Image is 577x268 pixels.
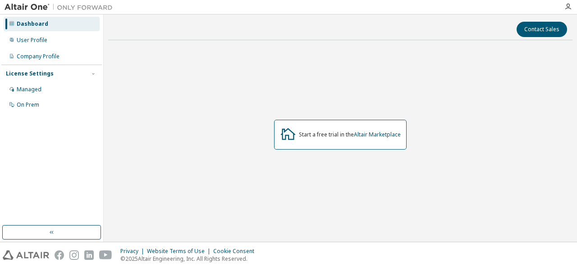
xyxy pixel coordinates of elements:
div: Start a free trial in the [299,131,401,138]
button: Contact Sales [517,22,567,37]
p: © 2025 Altair Engineering, Inc. All Rights Reserved. [120,255,260,263]
img: linkedin.svg [84,250,94,260]
img: altair_logo.svg [3,250,49,260]
div: License Settings [6,70,54,77]
div: Cookie Consent [213,248,260,255]
div: Company Profile [17,53,60,60]
img: youtube.svg [99,250,112,260]
img: instagram.svg [69,250,79,260]
img: facebook.svg [55,250,64,260]
div: Dashboard [17,20,48,28]
div: User Profile [17,37,47,44]
div: Website Terms of Use [147,248,213,255]
div: Privacy [120,248,147,255]
div: Managed [17,86,41,93]
a: Altair Marketplace [354,131,401,138]
div: On Prem [17,101,39,108]
img: Altair One [5,3,117,12]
